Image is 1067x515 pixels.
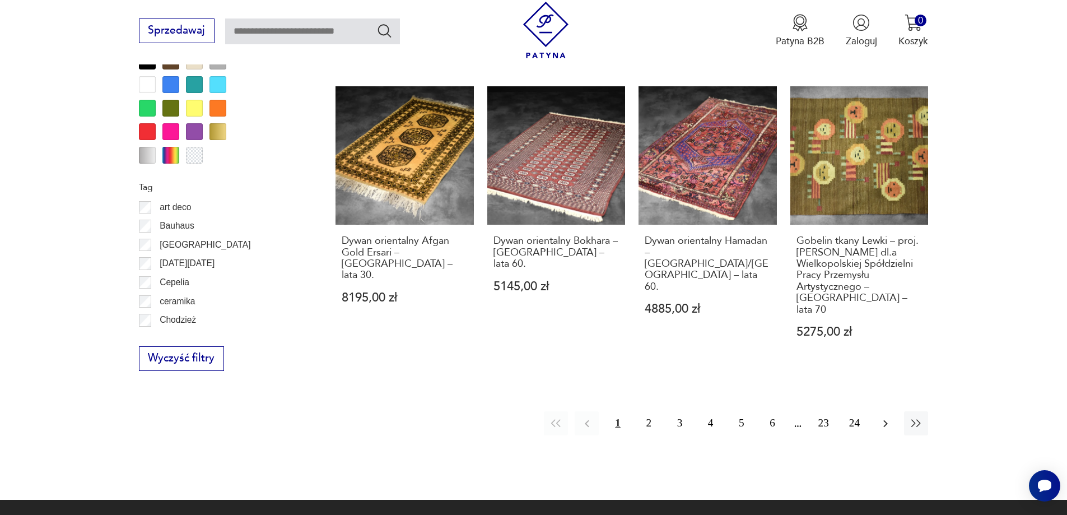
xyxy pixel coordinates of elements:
[776,14,824,48] a: Ikona medaluPatyna B2B
[605,411,630,435] button: 1
[898,35,928,48] p: Koszyk
[160,313,196,327] p: Chodzież
[160,332,193,346] p: Ćmielów
[160,256,215,271] p: [DATE][DATE]
[493,235,619,270] h3: Dywan orientalny Bokhara – [GEOGRAPHIC_DATA] – lata 60.
[905,14,922,31] img: Ikona koszyka
[342,235,468,281] h3: Dywan orientalny Afgan Gold Ersari – [GEOGRAPHIC_DATA] – lata 30.
[160,238,250,252] p: [GEOGRAPHIC_DATA]
[160,275,189,290] p: Cepelia
[336,86,474,364] a: Dywan orientalny Afgan Gold Ersari – Afganistan – lata 30.Dywan orientalny Afgan Gold Ersari – [G...
[639,86,777,364] a: Dywan orientalny Hamadan – Persja/Iran – lata 60.Dywan orientalny Hamadan – [GEOGRAPHIC_DATA]/[GE...
[637,411,661,435] button: 2
[846,35,877,48] p: Zaloguj
[160,294,195,309] p: ceramika
[487,86,626,364] a: Dywan orientalny Bokhara – Pakistan – lata 60.Dywan orientalny Bokhara – [GEOGRAPHIC_DATA] – lata...
[1029,470,1060,502] iframe: Smartsupp widget button
[139,346,224,371] button: Wyczyść filtry
[790,86,929,364] a: Gobelin tkany Lewki – proj. Maria Janowska dl.a Wielkopolskiej Spółdzielni Pracy Przemysłu Artyst...
[812,411,836,435] button: 23
[760,411,784,435] button: 6
[160,200,191,215] p: art deco
[518,2,574,58] img: Patyna - sklep z meblami i dekoracjami vintage
[645,235,771,293] h3: Dywan orientalny Hamadan – [GEOGRAPHIC_DATA]/[GEOGRAPHIC_DATA] – lata 60.
[698,411,723,435] button: 4
[915,15,926,26] div: 0
[776,35,824,48] p: Patyna B2B
[796,235,922,316] h3: Gobelin tkany Lewki – proj. [PERSON_NAME] dl.a Wielkopolskiej Spółdzielni Pracy Przemysłu Artysty...
[342,292,468,304] p: 8195,00 zł
[160,219,194,233] p: Bauhaus
[842,411,866,435] button: 24
[776,14,824,48] button: Patyna B2B
[139,27,215,36] a: Sprzedawaj
[645,303,771,315] p: 4885,00 zł
[796,326,922,338] p: 5275,00 zł
[791,14,809,31] img: Ikona medalu
[376,22,393,39] button: Szukaj
[139,18,215,43] button: Sprzedawaj
[729,411,753,435] button: 5
[668,411,692,435] button: 3
[898,14,928,48] button: 0Koszyk
[852,14,870,31] img: Ikonka użytkownika
[493,281,619,293] p: 5145,00 zł
[139,180,304,194] p: Tag
[846,14,877,48] button: Zaloguj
